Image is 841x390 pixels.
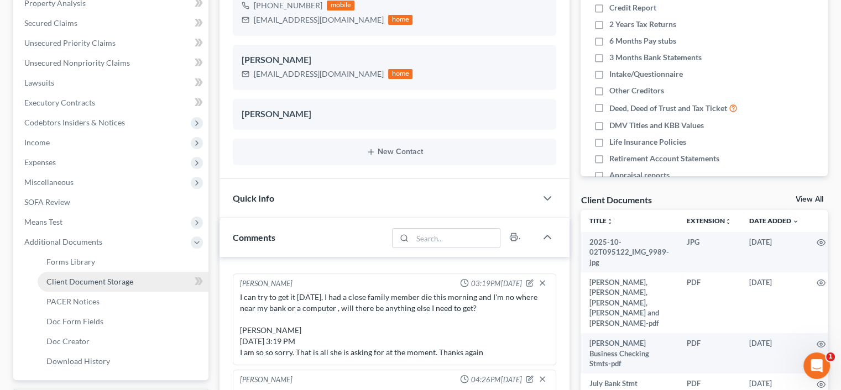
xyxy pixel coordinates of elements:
div: home [388,69,412,79]
span: Executory Contracts [24,98,95,107]
a: Client Document Storage [38,272,208,292]
span: Doc Form Fields [46,317,103,326]
span: Additional Documents [24,237,102,246]
span: Forms Library [46,257,95,266]
a: Download History [38,351,208,371]
div: mobile [327,1,354,10]
a: SOFA Review [15,192,208,212]
span: Intake/Questionnaire [609,68,683,80]
div: [PERSON_NAME] [242,108,547,121]
i: unfold_more [725,218,732,225]
span: Life Insurance Policies [609,136,686,147]
span: Doc Creator [46,336,90,346]
span: 6 Months Pay stubs [609,35,676,46]
span: Expenses [24,157,56,167]
i: unfold_more [607,218,613,225]
input: Search... [412,229,500,247]
a: PACER Notices [38,292,208,312]
td: [DATE] [740,272,808,333]
span: Credit Report [609,2,656,13]
span: 3 Months Bank Statements [609,52,702,63]
td: JPG [678,232,740,272]
span: PACER Notices [46,297,100,306]
td: [DATE] [740,232,808,272]
span: Codebtors Insiders & Notices [24,118,125,127]
span: Comments [233,232,275,243]
span: Client Document Storage [46,277,133,286]
span: SOFA Review [24,197,70,207]
a: Doc Form Fields [38,312,208,331]
div: I can try to get it [DATE], I had a close family member die this morning and I'm no where near my... [240,292,549,358]
a: Extensionunfold_more [687,217,732,225]
span: Lawsuits [24,78,54,87]
div: [PERSON_NAME] [242,54,547,67]
span: Quick Info [233,193,274,203]
span: Secured Claims [24,18,77,28]
td: [PERSON_NAME], [PERSON_NAME], [PERSON_NAME], [PERSON_NAME] and [PERSON_NAME]-pdf [581,272,678,333]
div: [PERSON_NAME] [240,278,292,289]
a: Unsecured Priority Claims [15,33,208,53]
div: [PERSON_NAME] [240,375,292,386]
span: Means Test [24,217,62,226]
td: PDF [678,333,740,373]
a: Doc Creator [38,331,208,351]
span: Unsecured Nonpriority Claims [24,58,130,67]
td: [DATE] [740,333,808,373]
span: Miscellaneous [24,177,74,187]
span: Unsecured Priority Claims [24,38,116,48]
span: 04:26PM[DATE] [471,375,521,385]
span: Retirement Account Statements [609,153,719,164]
span: 03:19PM[DATE] [471,278,521,289]
div: home [388,15,412,25]
span: Appraisal reports [609,170,670,181]
div: [EMAIL_ADDRESS][DOMAIN_NAME] [254,14,384,25]
span: Download History [46,356,110,366]
a: Secured Claims [15,13,208,33]
td: 2025-10-02T095122_IMG_9989-jpg [581,232,678,272]
div: Client Documents [581,194,651,205]
a: Unsecured Nonpriority Claims [15,53,208,73]
span: Other Creditors [609,85,664,96]
a: Executory Contracts [15,93,208,113]
span: Deed, Deed of Trust and Tax Ticket [609,103,727,114]
td: PDF [678,272,740,333]
td: [PERSON_NAME] Business Checking Stmts-pdf [581,333,678,373]
a: View All [796,196,823,203]
a: Lawsuits [15,73,208,93]
i: expand_more [792,218,799,225]
div: [EMAIL_ADDRESS][DOMAIN_NAME] [254,68,384,80]
a: Forms Library [38,252,208,272]
iframe: Intercom live chat [803,352,830,379]
a: Date Added expand_more [749,217,799,225]
span: Income [24,138,50,147]
span: 1 [826,352,835,361]
a: Titleunfold_more [589,217,613,225]
button: New Contact [242,147,547,156]
span: 2 Years Tax Returns [609,19,676,30]
span: DMV Titles and KBB Values [609,120,704,131]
